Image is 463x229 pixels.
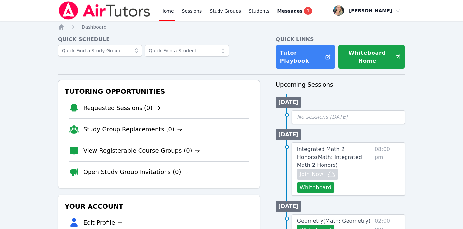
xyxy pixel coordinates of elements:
nav: Breadcrumb [58,24,405,30]
h3: Tutoring Opportunities [64,86,254,97]
input: Quick Find a Study Group [58,45,142,57]
a: Edit Profile [83,218,123,227]
a: Dashboard [82,24,107,30]
a: Integrated Math 2 Honors(Math: Integrated Math 2 Honors) [297,145,372,169]
h4: Quick Links [276,36,405,43]
h3: Your Account [64,200,254,212]
a: Requested Sessions (0) [83,103,161,113]
img: Air Tutors [58,1,151,20]
li: [DATE] [276,201,301,212]
li: [DATE] [276,97,301,108]
span: 1 [304,7,312,15]
h4: Quick Schedule [58,36,260,43]
span: Geometry ( Math: Geometry ) [297,218,371,224]
a: Tutor Playbook [276,45,335,69]
span: Join Now [300,170,323,178]
span: Integrated Math 2 Honors ( Math: Integrated Math 2 Honors ) [297,146,362,168]
button: Whiteboard [297,182,334,193]
a: View Registerable Course Groups (0) [83,146,200,155]
li: [DATE] [276,129,301,140]
a: Open Study Group Invitations (0) [83,167,189,177]
input: Quick Find a Student [145,45,229,57]
button: Whiteboard Home [338,45,405,69]
a: Study Group Replacements (0) [83,125,182,134]
span: Messages [277,8,303,14]
span: 08:00 pm [375,145,399,193]
button: Join Now [297,169,338,180]
span: No sessions [DATE] [297,114,348,120]
a: Geometry(Math: Geometry) [297,217,371,225]
h3: Upcoming Sessions [276,80,405,89]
